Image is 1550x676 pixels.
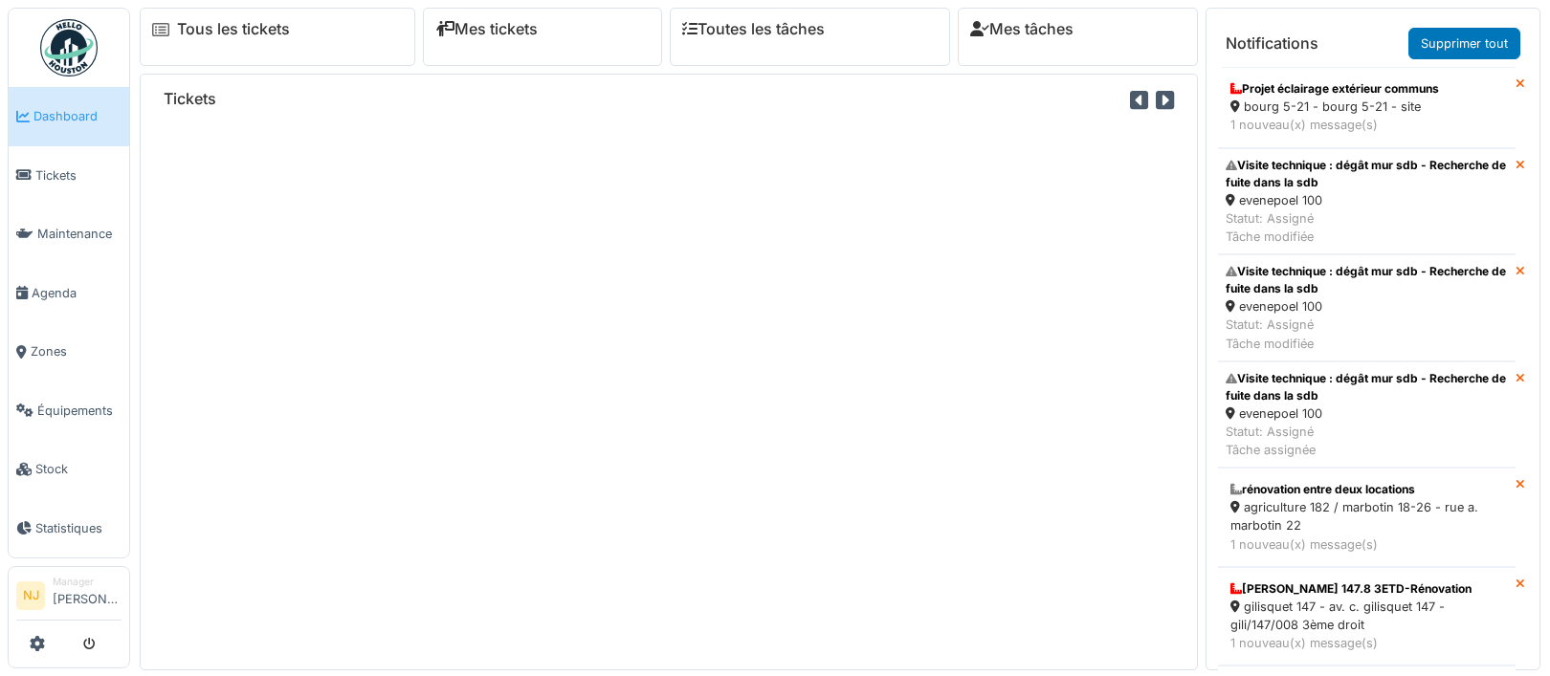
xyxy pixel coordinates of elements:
[16,575,122,621] a: NJ Manager[PERSON_NAME]
[1226,191,1508,209] div: evenepoel 100
[16,581,45,610] li: NJ
[37,402,122,420] span: Équipements
[37,225,122,243] span: Maintenance
[1226,316,1508,352] div: Statut: Assigné Tâche modifiée
[1218,361,1516,469] a: Visite technique : dégât mur sdb - Recherche de fuite dans la sdb evenepoel 100 Statut: AssignéTâ...
[9,499,129,558] a: Statistiques
[9,146,129,206] a: Tickets
[1218,468,1516,567] a: rénovation entre deux locations agriculture 182 / marbotin 18-26 - rue a. marbotin 22 1 nouveau(x...
[1230,116,1503,134] div: 1 nouveau(x) message(s)
[1226,404,1508,423] div: evenepoel 100
[435,20,538,38] a: Mes tickets
[1408,28,1520,59] a: Supprimer tout
[33,107,122,125] span: Dashboard
[53,575,122,616] li: [PERSON_NAME]
[1230,634,1503,652] div: 1 nouveau(x) message(s)
[1230,580,1503,598] div: [PERSON_NAME] 147.8 3ETD-Rénovation
[1230,535,1503,554] div: 1 nouveau(x) message(s)
[1230,481,1503,498] div: rénovation entre deux locations
[1226,157,1508,191] div: Visite technique : dégât mur sdb - Recherche de fuite dans la sdb
[1230,598,1503,634] div: gilisquet 147 - av. c. gilisquet 147 - gili/147/008 3ème droit
[9,322,129,382] a: Zones
[1226,423,1508,459] div: Statut: Assigné Tâche assignée
[35,166,122,185] span: Tickets
[1226,209,1508,246] div: Statut: Assigné Tâche modifiée
[1230,80,1503,98] div: Projet éclairage extérieur communs
[1218,567,1516,666] a: [PERSON_NAME] 147.8 3ETD-Rénovation gilisquet 147 - av. c. gilisquet 147 - gili/147/008 3ème droi...
[682,20,825,38] a: Toutes les tâches
[164,90,216,108] h6: Tickets
[1230,98,1503,116] div: bourg 5-21 - bourg 5-21 - site
[35,519,122,537] span: Statistiques
[9,382,129,441] a: Équipements
[1226,370,1508,404] div: Visite technique : dégât mur sdb - Recherche de fuite dans la sdb
[9,264,129,323] a: Agenda
[1218,148,1516,255] a: Visite technique : dégât mur sdb - Recherche de fuite dans la sdb evenepoel 100 Statut: AssignéTâ...
[1218,254,1516,361] a: Visite technique : dégât mur sdb - Recherche de fuite dans la sdb evenepoel 100 Statut: AssignéTâ...
[1226,263,1508,297] div: Visite technique : dégât mur sdb - Recherche de fuite dans la sdb
[53,575,122,589] div: Manager
[9,87,129,146] a: Dashboard
[970,20,1074,38] a: Mes tâches
[35,460,122,478] span: Stock
[1226,297,1508,316] div: evenepoel 100
[9,440,129,499] a: Stock
[1230,498,1503,534] div: agriculture 182 / marbotin 18-26 - rue a. marbotin 22
[32,284,122,302] span: Agenda
[1226,34,1318,53] h6: Notifications
[40,19,98,76] img: Badge_color-CXgf-gQk.svg
[1218,67,1516,147] a: Projet éclairage extérieur communs bourg 5-21 - bourg 5-21 - site 1 nouveau(x) message(s)
[9,205,129,264] a: Maintenance
[31,342,122,360] span: Zones
[177,20,290,38] a: Tous les tickets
